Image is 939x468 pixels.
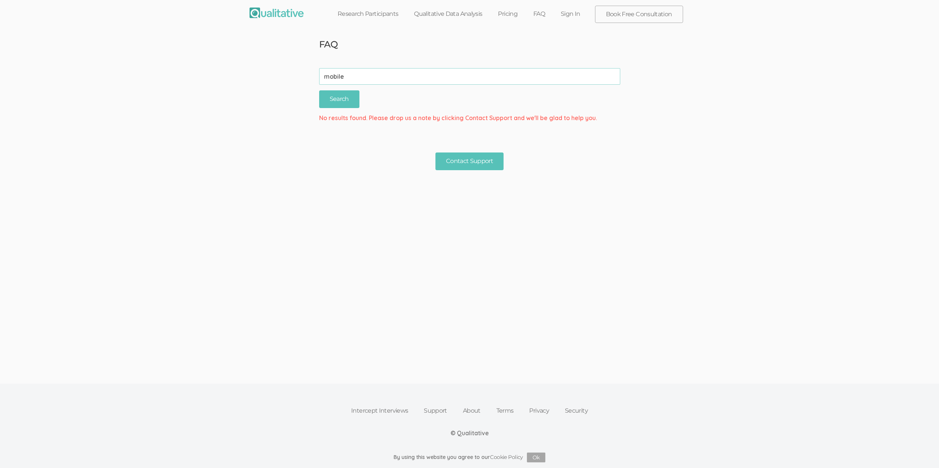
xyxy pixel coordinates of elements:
a: FAQ [525,6,553,22]
a: Support [416,402,455,419]
a: Security [557,402,596,419]
a: Qualitative Data Analysis [406,6,490,22]
a: Privacy [521,402,557,419]
a: Research Participants [330,6,406,22]
input: Search [319,90,359,108]
a: About [455,402,489,419]
div: © Qualitative [450,429,489,438]
button: Ok [527,453,545,462]
a: Book Free Consultation [595,6,683,23]
a: Sign In [553,6,588,22]
a: Terms [489,402,522,419]
iframe: Chat Widget [901,432,939,468]
a: Cookie Policy [490,454,523,460]
button: Contact Support [435,152,504,170]
div: No results found. Please drop us a note by clicking Contact Support and we'll be glad to help you. [314,114,626,122]
a: Intercept Interviews [343,402,416,419]
h3: FAQ [314,40,626,49]
a: Pricing [490,6,525,22]
img: Qualitative [250,8,304,18]
div: By using this website you agree to our [394,453,545,462]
